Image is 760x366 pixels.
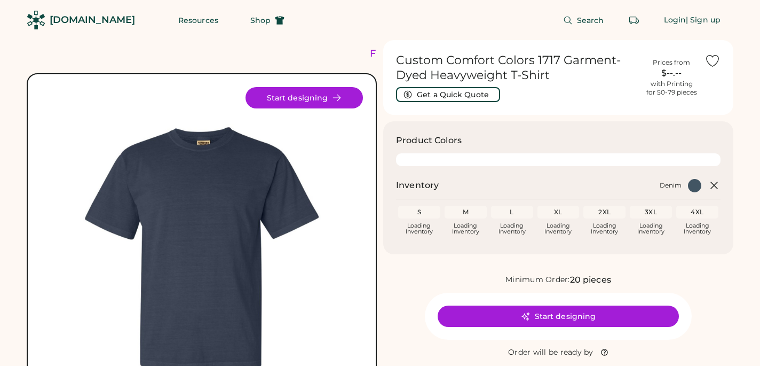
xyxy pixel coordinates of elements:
[646,80,697,97] div: with Printing for 50-79 pieces
[406,223,433,235] div: Loading Inventory
[585,208,623,216] div: 2XL
[623,10,645,31] button: Retrieve an order
[370,46,462,61] div: FREE SHIPPING
[250,17,271,24] span: Shop
[540,208,577,216] div: XL
[396,87,500,102] button: Get a Quick Quote
[237,10,297,31] button: Shop
[660,181,682,190] div: Denim
[50,13,135,27] div: [DOMAIN_NAME]
[508,347,593,358] div: Order will be ready by
[653,58,690,67] div: Prices from
[396,134,462,147] h3: Product Colors
[498,223,526,235] div: Loading Inventory
[246,87,363,108] button: Start designing
[632,208,670,216] div: 3XL
[577,17,604,24] span: Search
[400,208,438,216] div: S
[396,53,638,83] h1: Custom Comfort Colors 1717 Garment-Dyed Heavyweight T-Shirt
[447,208,485,216] div: M
[684,223,711,235] div: Loading Inventory
[664,15,686,26] div: Login
[493,208,531,216] div: L
[686,15,721,26] div: | Sign up
[452,223,479,235] div: Loading Inventory
[505,275,570,285] div: Minimum Order:
[544,223,572,235] div: Loading Inventory
[591,223,618,235] div: Loading Inventory
[165,10,231,31] button: Resources
[570,274,611,286] div: 20 pieces
[396,179,439,192] h2: Inventory
[645,67,698,80] div: $--.--
[550,10,617,31] button: Search
[438,306,679,327] button: Start designing
[27,11,45,29] img: Rendered Logo - Screens
[637,223,664,235] div: Loading Inventory
[678,208,716,216] div: 4XL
